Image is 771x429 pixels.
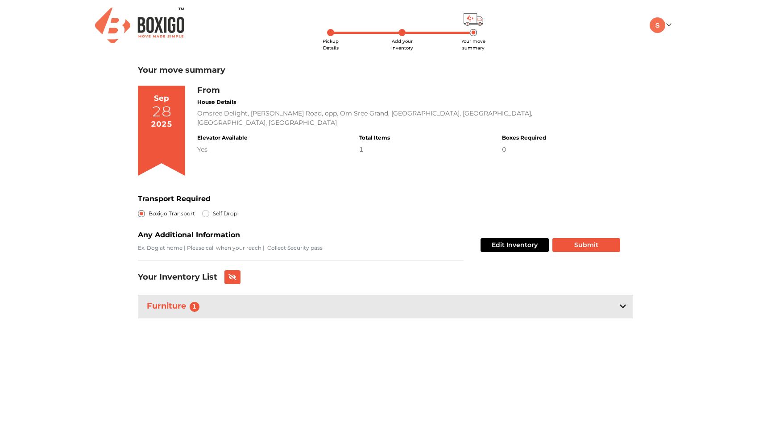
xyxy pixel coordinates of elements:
[152,104,171,119] div: 28
[197,99,546,105] h4: House Details
[197,135,248,141] h4: Elevator Available
[95,8,184,43] img: Boxigo
[138,66,633,75] h3: Your move summary
[145,300,205,313] h3: Furniture
[197,109,546,128] div: Omsree Delight, [PERSON_NAME] Road, opp. Om Sree Grand, [GEOGRAPHIC_DATA], [GEOGRAPHIC_DATA], [GE...
[323,38,339,51] span: Pickup Details
[154,93,169,104] div: Sep
[149,208,195,219] label: Boxigo Transport
[502,145,546,154] div: 0
[197,86,546,95] h3: From
[138,194,211,203] b: Transport Required
[552,238,620,252] button: Submit
[138,272,217,282] h3: Your Inventory List
[138,231,240,239] b: Any Additional Information
[213,208,237,219] label: Self Drop
[190,302,199,312] span: 1
[481,238,549,252] button: Edit Inventory
[502,135,546,141] h4: Boxes Required
[359,135,390,141] h4: Total Items
[391,38,413,51] span: Add your inventory
[151,119,172,130] div: 2025
[461,38,485,51] span: Your move summary
[359,145,390,154] div: 1
[197,145,248,154] div: Yes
